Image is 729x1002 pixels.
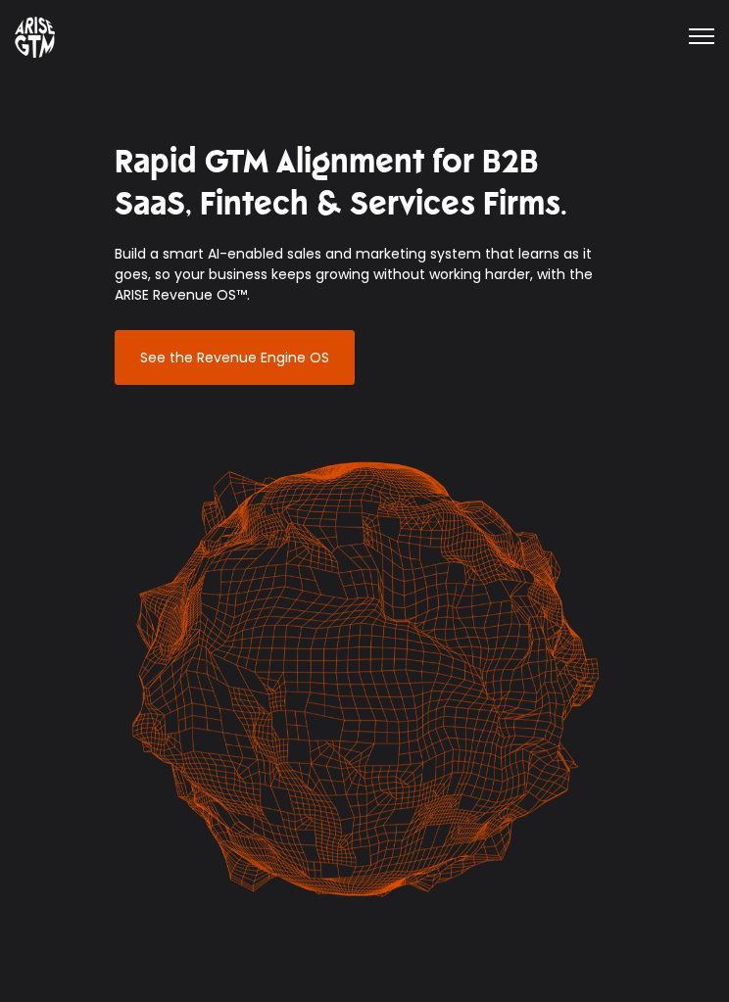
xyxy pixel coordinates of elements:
[689,25,690,26] span: Open main navigation
[115,141,614,225] h1: Rapid GTM Alignment for B2B SaaS, Fintech & Services Firms.
[689,25,714,46] button: Open main navigation
[115,330,355,385] a: See the Revenue Engine OS
[115,244,614,306] p: Build a smart AI-enabled sales and marketing system that learns as it goes, so your business keep...
[115,438,614,921] img: shape-61 orange
[15,14,55,58] img: ARISE GTM logo (1) white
